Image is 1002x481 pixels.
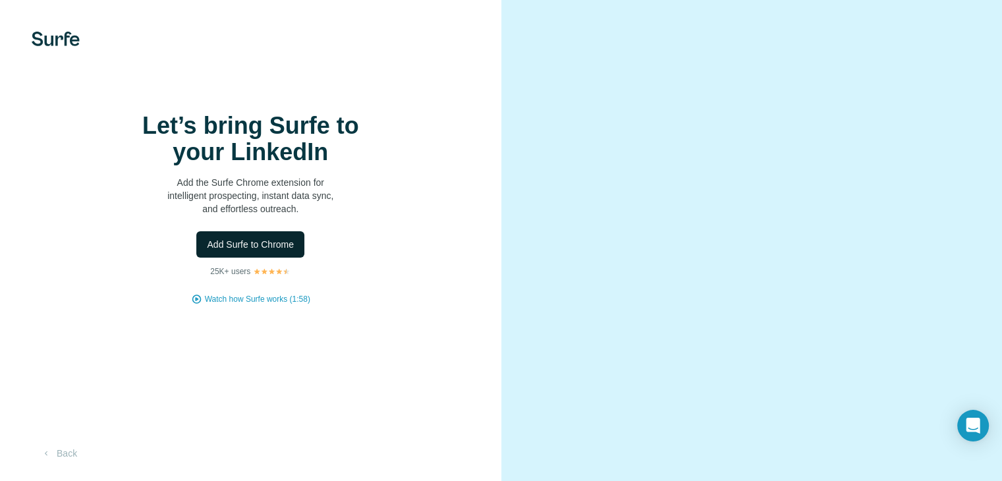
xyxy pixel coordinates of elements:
[957,410,989,441] div: Open Intercom Messenger
[253,268,291,275] img: Rating Stars
[32,441,86,465] button: Back
[32,32,80,46] img: Surfe's logo
[196,231,304,258] button: Add Surfe to Chrome
[205,293,310,305] button: Watch how Surfe works (1:58)
[119,113,382,165] h1: Let’s bring Surfe to your LinkedIn
[210,266,250,277] p: 25K+ users
[207,238,294,251] span: Add Surfe to Chrome
[119,176,382,215] p: Add the Surfe Chrome extension for intelligent prospecting, instant data sync, and effortless out...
